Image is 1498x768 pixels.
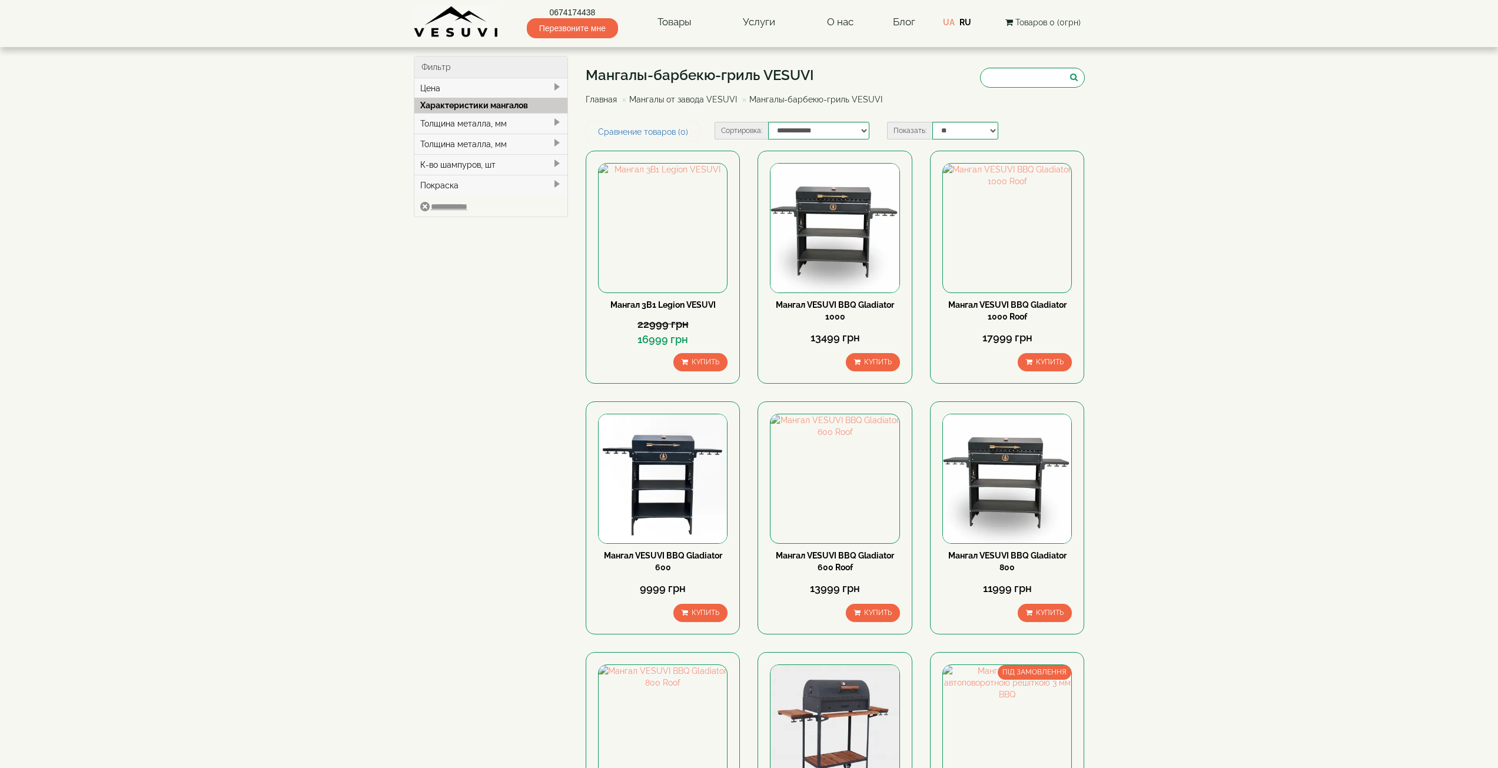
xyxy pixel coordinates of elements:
a: Блог [893,16,915,28]
button: Купить [673,604,728,622]
a: Мангал VESUVI BBQ Gladiator 800 [948,551,1067,572]
a: Мангал VESUVI BBQ Gladiator 1000 [776,300,894,321]
div: 13499 грн [770,330,899,345]
img: Мангал VESUVI BBQ Gladiator 800 [943,414,1071,543]
div: Толщина металла, мм [414,113,568,134]
div: Фильтр [414,56,568,78]
span: ПІД ЗАМОВЛЕННЯ [998,665,1071,680]
span: Купить [1036,609,1064,617]
a: Мангал VESUVI BBQ Gladiator 600 [604,551,722,572]
span: Купить [1036,358,1064,366]
a: Мангал VESUVI BBQ Gladiator 1000 Roof [948,300,1067,321]
label: Сортировка: [715,122,768,139]
button: Купить [846,604,900,622]
img: Мангал VESUVI BBQ Gladiator 1000 Roof [943,164,1071,292]
img: Мангал 3В1 Legion VESUVI [599,164,727,292]
span: Товаров 0 (0грн) [1015,18,1081,27]
button: Товаров 0 (0грн) [1002,16,1084,29]
a: Услуги [731,9,787,36]
a: О нас [815,9,865,36]
div: Цена [414,78,568,98]
img: Мангал VESUVI BBQ Gladiator 600 Roof [770,414,899,543]
a: Сравнение товаров (0) [586,122,700,142]
button: Купить [846,353,900,371]
a: Товары [646,9,703,36]
img: Мангал VESUVI BBQ Gladiator 1000 [770,164,899,292]
label: Показать: [887,122,932,139]
li: Мангалы-барбекю-гриль VESUVI [739,94,882,105]
div: 13999 грн [770,581,899,596]
h1: Мангалы-барбекю-гриль VESUVI [586,68,891,83]
button: Купить [1018,604,1072,622]
span: Купить [864,358,892,366]
a: Мангал 3В1 Legion VESUVI [610,300,716,310]
span: Купить [864,609,892,617]
div: 17999 грн [942,330,1072,345]
button: Купить [673,353,728,371]
span: Перезвоните мне [527,18,618,38]
div: Характеристики мангалов [414,98,568,113]
div: К-во шампуров, шт [414,154,568,175]
button: Купить [1018,353,1072,371]
img: Завод VESUVI [414,6,499,38]
div: Покраска [414,175,568,195]
a: 0674174438 [527,6,618,18]
div: 22999 грн [598,317,728,332]
div: 9999 грн [598,581,728,596]
a: UA [943,18,955,27]
a: RU [959,18,971,27]
a: Мангалы от завода VESUVI [629,95,737,104]
div: 11999 грн [942,581,1072,596]
img: Мангал VESUVI BBQ Gladiator 600 [599,414,727,543]
a: Главная [586,95,617,104]
a: Мангал VESUVI BBQ Gladiator 600 Roof [776,551,894,572]
span: Купить [692,609,719,617]
div: 16999 грн [598,332,728,347]
span: Купить [692,358,719,366]
div: Толщина металла, мм [414,134,568,154]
